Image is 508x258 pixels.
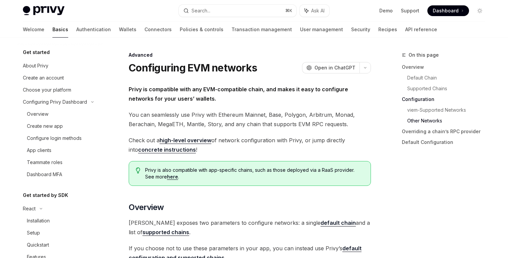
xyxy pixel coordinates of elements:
[27,229,40,237] div: Setup
[23,62,48,70] div: About Privy
[433,7,459,14] span: Dashboard
[76,21,111,38] a: Authentication
[300,5,329,17] button: Ask AI
[378,21,397,38] a: Recipes
[407,115,491,126] a: Other Networks
[23,6,65,15] img: light logo
[311,7,325,14] span: Ask AI
[160,137,211,144] a: high-level overview
[407,105,491,115] a: viem-Supported Networks
[192,7,210,15] div: Search...
[351,21,370,38] a: Security
[23,98,87,106] div: Configuring Privy Dashboard
[129,136,371,154] span: Check out a of network configuration with Privy, or jump directly into !
[402,137,491,148] a: Default Configuration
[23,191,68,199] h5: Get started by SDK
[321,219,356,226] a: default chain
[17,168,103,180] a: Dashboard MFA
[474,5,485,16] button: Toggle dark mode
[129,62,257,74] h1: Configuring EVM networks
[23,21,44,38] a: Welcome
[17,72,103,84] a: Create an account
[145,167,364,180] span: Privy is also compatible with app-specific chains, such as those deployed via a RaaS provider. Se...
[23,74,64,82] div: Create an account
[27,146,51,154] div: App clients
[407,72,491,83] a: Default Chain
[314,64,355,71] span: Open in ChatGPT
[136,167,140,173] svg: Tip
[129,86,348,102] strong: Privy is compatible with any EVM-compatible chain, and makes it easy to configure networks for yo...
[119,21,136,38] a: Wallets
[167,174,178,180] a: here
[285,8,292,13] span: ⌘ K
[27,134,82,142] div: Configure login methods
[17,108,103,120] a: Overview
[379,7,393,14] a: Demo
[17,215,103,227] a: Installation
[17,156,103,168] a: Teammate roles
[17,132,103,144] a: Configure login methods
[129,110,371,129] span: You can seamlessly use Privy with Ethereum Mainnet, Base, Polygon, Arbitrum, Monad, Berachain, Me...
[27,122,63,130] div: Create new app
[52,21,68,38] a: Basics
[401,7,419,14] a: Support
[23,205,36,213] div: React
[409,51,439,59] span: On this page
[179,5,296,17] button: Search...⌘K
[129,52,371,58] div: Advanced
[17,227,103,239] a: Setup
[27,110,48,118] div: Overview
[407,83,491,94] a: Supported Chains
[27,217,50,225] div: Installation
[402,94,491,105] a: Configuration
[129,202,164,213] span: Overview
[17,84,103,96] a: Choose your platform
[17,60,103,72] a: About Privy
[180,21,223,38] a: Policies & controls
[302,62,359,73] button: Open in ChatGPT
[142,229,189,236] a: supported chains
[27,241,49,249] div: Quickstart
[405,21,437,38] a: API reference
[17,120,103,132] a: Create new app
[17,144,103,156] a: App clients
[300,21,343,38] a: User management
[23,48,50,56] h5: Get started
[402,126,491,137] a: Overriding a chain’s RPC provider
[144,21,172,38] a: Connectors
[402,62,491,72] a: Overview
[17,239,103,251] a: Quickstart
[27,158,62,166] div: Teammate roles
[23,86,71,94] div: Choose your platform
[138,146,196,153] a: concrete instructions
[231,21,292,38] a: Transaction management
[27,170,62,178] div: Dashboard MFA
[427,5,469,16] a: Dashboard
[129,218,371,237] span: [PERSON_NAME] exposes two parameters to configure networks: a single and a list of .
